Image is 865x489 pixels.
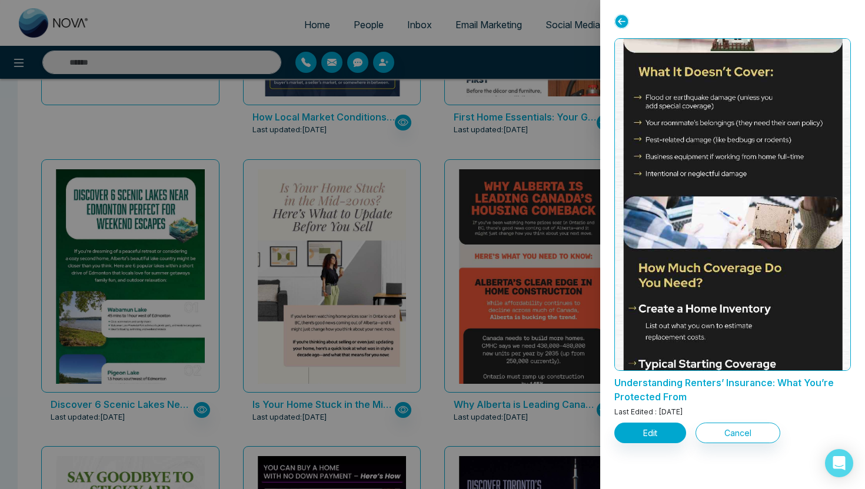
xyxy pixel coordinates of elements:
div: Open Intercom Messenger [825,449,853,477]
button: Cancel [696,423,780,443]
p: Understanding Renters’ Insurance: What You’re Protected From [614,371,851,404]
span: Last Edited : [DATE] [614,407,683,416]
button: Edit [614,423,686,443]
